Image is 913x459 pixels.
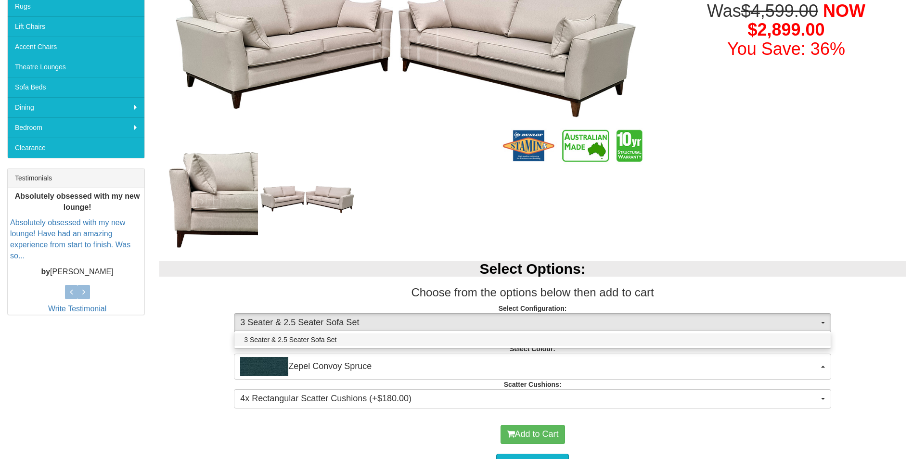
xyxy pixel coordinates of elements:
a: Theatre Lounges [8,57,144,77]
strong: Select Colour: [510,345,555,353]
span: 3 Seater & 2.5 Seater Sofa Set [240,317,819,329]
b: Select Options: [480,261,586,277]
del: $4,599.00 [741,1,818,21]
b: by [41,268,50,276]
b: Absolutely obsessed with my new lounge! [15,192,140,211]
button: Add to Cart [501,425,565,444]
font: You Save: 36% [727,39,845,59]
button: 3 Seater & 2.5 Seater Sofa Set [234,313,831,332]
span: 4x Rectangular Scatter Cushions (+$180.00) [240,393,819,405]
span: Zepel Convoy Spruce [240,357,819,376]
p: [PERSON_NAME] [10,267,144,278]
a: Clearance [8,138,144,158]
button: 4x Rectangular Scatter Cushions (+$180.00) [234,389,831,408]
div: Testimonials [8,168,144,188]
button: Zepel Convoy SpruceZepel Convoy Spruce [234,354,831,380]
a: Write Testimonial [48,305,106,313]
a: Sofa Beds [8,77,144,97]
a: Dining [8,97,144,117]
a: Bedroom [8,117,144,138]
strong: Scatter Cushions: [504,381,562,388]
span: 3 Seater & 2.5 Seater Sofa Set [244,335,336,344]
h1: Was [667,1,906,59]
img: Zepel Convoy Spruce [240,357,288,376]
a: Absolutely obsessed with my new lounge! Have had an amazing experience from start to finish. Was ... [10,218,130,260]
span: NOW $2,899.00 [747,1,865,40]
a: Lift Chairs [8,16,144,37]
strong: Select Configuration: [499,305,567,312]
h3: Choose from the options below then add to cart [159,286,906,299]
a: Accent Chairs [8,37,144,57]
